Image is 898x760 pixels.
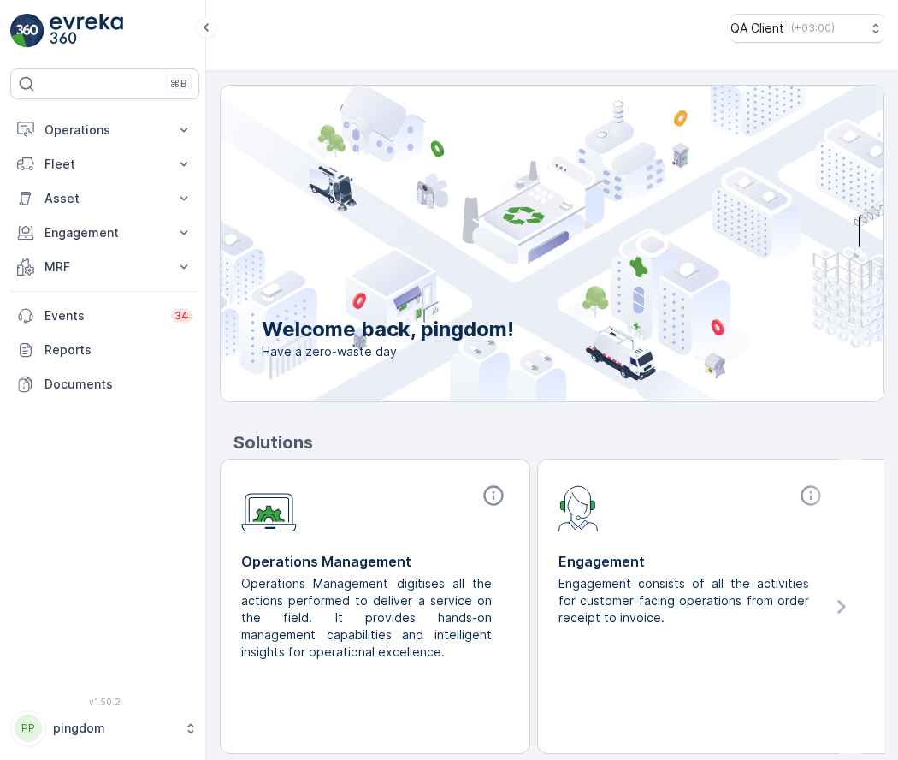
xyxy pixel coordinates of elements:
a: Events34 [10,299,199,333]
p: Fleet [44,156,165,173]
p: ( +03:00 ) [791,21,835,35]
a: Documents [10,367,199,401]
button: Fleet [10,147,199,181]
p: pingdom [53,720,175,737]
button: PPpingdom [10,710,199,746]
p: Operations Management [241,551,509,572]
p: Engagement [558,551,826,572]
p: Operations Management digitises all the actions performed to deliver a service on the field. It p... [241,575,495,661]
img: city illustration [144,86,883,401]
button: MRF [10,250,199,284]
button: QA Client(+03:00) [730,14,884,43]
p: Events [44,307,161,324]
p: MRF [44,258,165,276]
div: PP [15,715,42,742]
p: QA Client [730,20,784,37]
p: Solutions [233,430,884,455]
img: module-icon [241,484,297,532]
p: Welcome back, pingdom! [262,316,514,343]
a: Reports [10,333,199,367]
p: Asset [44,190,165,207]
button: Asset [10,181,199,216]
p: Documents [44,376,192,393]
button: Engagement [10,216,199,250]
img: logo [10,14,44,48]
span: v 1.50.2 [10,697,199,707]
img: logo_light-DOdMpM7g.png [50,14,123,48]
p: Operations [44,122,165,139]
p: Reports [44,341,192,359]
p: Engagement consists of all the activities for customer facing operations from order receipt to in... [558,575,812,626]
p: Engagement [44,224,165,241]
p: ⌘B [170,77,187,91]
button: Operations [10,113,199,147]
img: module-icon [558,484,599,531]
p: 34 [174,309,189,323]
span: Have a zero-waste day [262,343,514,360]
